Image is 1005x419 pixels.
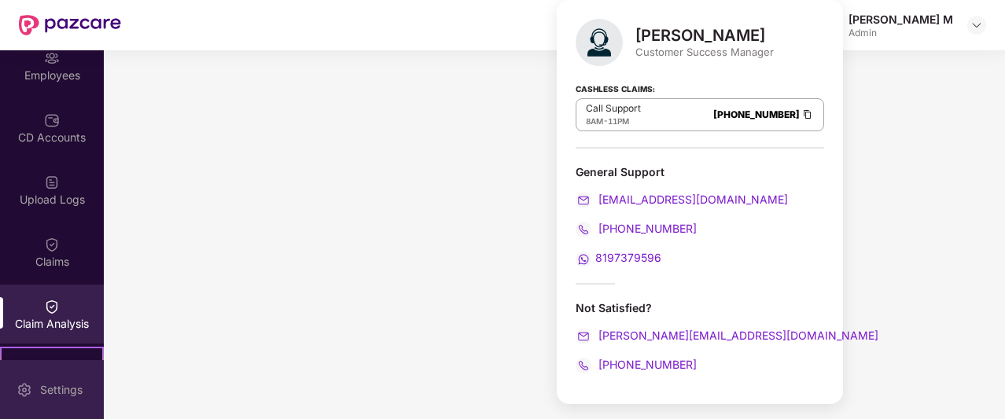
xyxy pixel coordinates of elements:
img: svg+xml;base64,PHN2ZyBpZD0iU2V0dGluZy0yMHgyMCIgeG1sbnM9Imh0dHA6Ly93d3cudzMub3JnLzIwMDAvc3ZnIiB3aW... [17,382,32,398]
img: svg+xml;base64,PHN2ZyB4bWxucz0iaHR0cDovL3d3dy53My5vcmcvMjAwMC9zdmciIHdpZHRoPSIyMCIgaGVpZ2h0PSIyMC... [576,193,591,208]
img: svg+xml;base64,PHN2ZyB4bWxucz0iaHR0cDovL3d3dy53My5vcmcvMjAwMC9zdmciIHdpZHRoPSIyMCIgaGVpZ2h0PSIyMC... [576,358,591,373]
img: svg+xml;base64,PHN2ZyBpZD0iQ2xhaW0iIHhtbG5zPSJodHRwOi8vd3d3LnczLm9yZy8yMDAwL3N2ZyIgd2lkdGg9IjIwIi... [44,299,60,314]
p: Call Support [586,102,641,115]
div: General Support [576,164,824,179]
img: svg+xml;base64,PHN2ZyB4bWxucz0iaHR0cDovL3d3dy53My5vcmcvMjAwMC9zdmciIHdpZHRoPSIyMCIgaGVpZ2h0PSIyMC... [576,252,591,267]
img: Clipboard Icon [801,108,814,121]
img: svg+xml;base64,PHN2ZyB4bWxucz0iaHR0cDovL3d3dy53My5vcmcvMjAwMC9zdmciIHhtbG5zOnhsaW5rPSJodHRwOi8vd3... [576,19,623,66]
img: svg+xml;base64,PHN2ZyBpZD0iRHJvcGRvd24tMzJ4MzIiIHhtbG5zPSJodHRwOi8vd3d3LnczLm9yZy8yMDAwL3N2ZyIgd2... [970,19,983,31]
a: [EMAIL_ADDRESS][DOMAIN_NAME] [576,193,788,206]
img: New Pazcare Logo [19,15,121,35]
a: [PHONE_NUMBER] [576,358,697,371]
span: [PERSON_NAME][EMAIL_ADDRESS][DOMAIN_NAME] [595,329,878,342]
div: General Support [576,164,824,267]
span: 8197379596 [595,251,661,264]
div: - [586,115,641,127]
span: [PHONE_NUMBER] [595,358,697,371]
div: Settings [35,382,87,398]
div: [PERSON_NAME] M [849,12,953,27]
span: [EMAIL_ADDRESS][DOMAIN_NAME] [595,193,788,206]
img: svg+xml;base64,PHN2ZyBpZD0iQ2xhaW0iIHhtbG5zPSJodHRwOi8vd3d3LnczLm9yZy8yMDAwL3N2ZyIgd2lkdGg9IjIwIi... [44,237,60,252]
img: svg+xml;base64,PHN2ZyB4bWxucz0iaHR0cDovL3d3dy53My5vcmcvMjAwMC9zdmciIHdpZHRoPSIyMCIgaGVpZ2h0PSIyMC... [576,222,591,237]
span: 8AM [586,116,603,126]
div: Not Satisfied? [576,300,824,373]
img: svg+xml;base64,PHN2ZyBpZD0iQ0RfQWNjb3VudHMiIGRhdGEtbmFtZT0iQ0QgQWNjb3VudHMiIHhtbG5zPSJodHRwOi8vd3... [44,112,60,128]
div: Customer Success Manager [635,45,774,59]
strong: Cashless Claims: [576,79,655,97]
span: [PHONE_NUMBER] [595,222,697,235]
a: [PERSON_NAME][EMAIL_ADDRESS][DOMAIN_NAME] [576,329,878,342]
span: 11PM [608,116,629,126]
a: 8197379596 [576,251,661,264]
div: [PERSON_NAME] [635,26,774,45]
div: Admin [849,27,953,39]
a: [PHONE_NUMBER] [576,222,697,235]
a: [PHONE_NUMBER] [713,108,800,120]
img: svg+xml;base64,PHN2ZyB4bWxucz0iaHR0cDovL3d3dy53My5vcmcvMjAwMC9zdmciIHdpZHRoPSIyMCIgaGVpZ2h0PSIyMC... [576,329,591,344]
div: Not Satisfied? [576,300,824,315]
img: svg+xml;base64,PHN2ZyBpZD0iRW1wbG95ZWVzIiB4bWxucz0iaHR0cDovL3d3dy53My5vcmcvMjAwMC9zdmciIHdpZHRoPS... [44,50,60,66]
img: svg+xml;base64,PHN2ZyBpZD0iVXBsb2FkX0xvZ3MiIGRhdGEtbmFtZT0iVXBsb2FkIExvZ3MiIHhtbG5zPSJodHRwOi8vd3... [44,175,60,190]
